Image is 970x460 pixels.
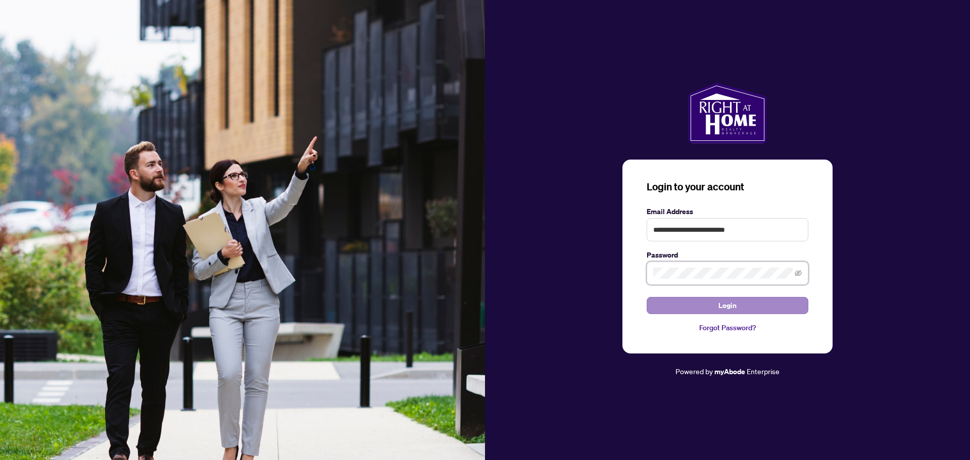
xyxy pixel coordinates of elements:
[647,297,808,314] button: Login
[647,206,808,217] label: Email Address
[675,367,713,376] span: Powered by
[714,366,745,377] a: myAbode
[795,270,802,277] span: eye-invisible
[647,249,808,261] label: Password
[647,322,808,333] a: Forgot Password?
[747,367,780,376] span: Enterprise
[688,83,766,143] img: ma-logo
[647,180,808,194] h3: Login to your account
[718,297,737,314] span: Login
